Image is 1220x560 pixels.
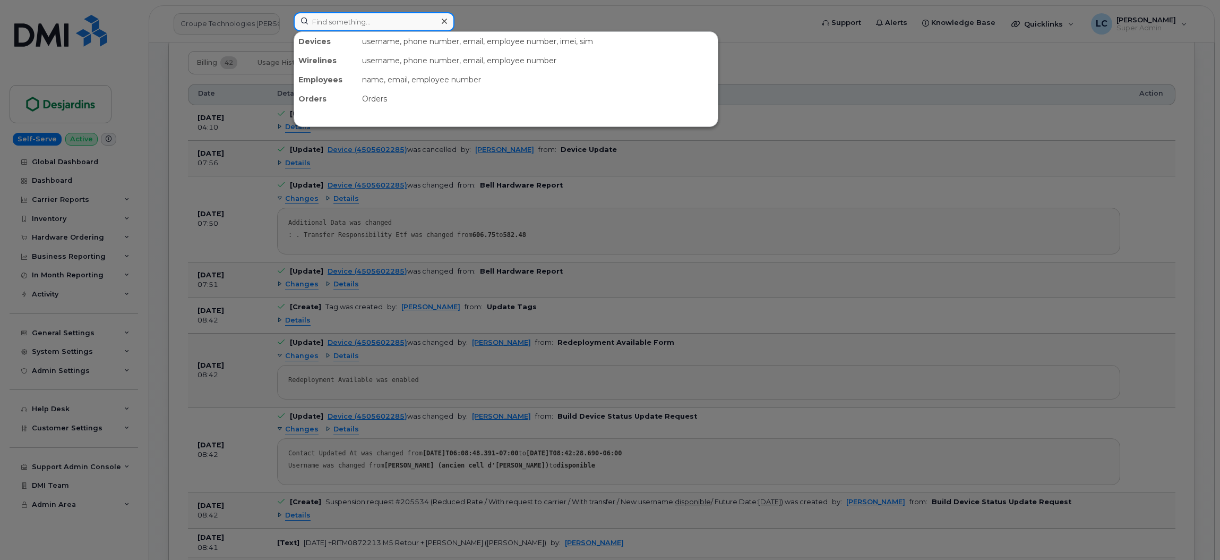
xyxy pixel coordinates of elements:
div: Orders [294,89,358,108]
div: Devices [294,32,358,51]
div: Orders [358,89,718,108]
div: username, phone number, email, employee number, imei, sim [358,32,718,51]
input: Find something... [294,12,454,31]
div: Employees [294,70,358,89]
div: username, phone number, email, employee number [358,51,718,70]
div: Wirelines [294,51,358,70]
div: name, email, employee number [358,70,718,89]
